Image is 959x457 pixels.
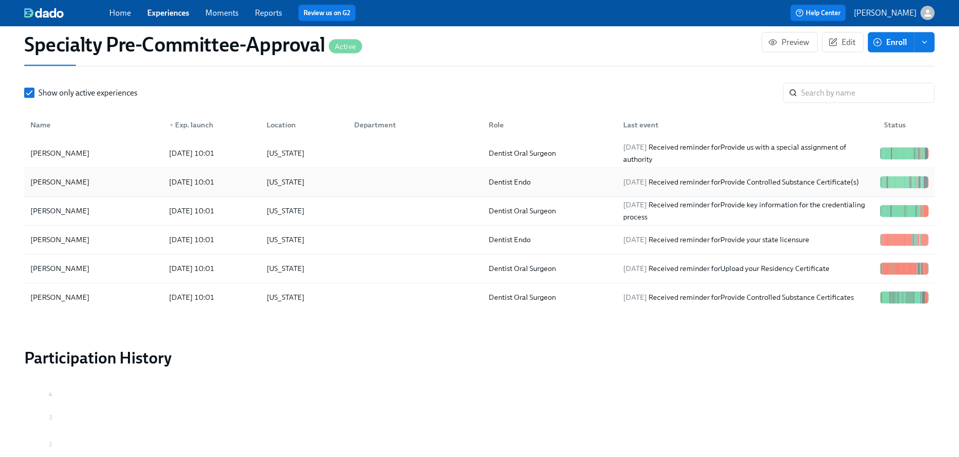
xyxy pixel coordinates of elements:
[24,197,935,226] div: [PERSON_NAME][DATE] 10:01[US_STATE]Dentist Oral Surgeon[DATE] Received reminder forProvide key in...
[485,148,615,160] div: Dentist Oral Surgeon
[350,119,481,131] div: Department
[263,263,346,275] div: [US_STATE]
[255,8,282,18] a: Reports
[485,234,615,246] div: Dentist Endo
[831,37,855,48] span: Edit
[24,348,935,369] h2: Participation History
[346,115,481,135] div: Department
[165,234,258,246] div: [DATE] 10:01
[165,292,258,304] div: [DATE] 10:01
[770,37,809,48] span: Preview
[485,205,615,217] div: Dentist Oral Surgeon
[303,8,351,18] a: Review us on G2
[914,32,935,53] button: enroll
[624,236,647,245] span: [DATE]
[161,115,258,135] div: ▼Exp. launch
[24,255,935,284] div: [PERSON_NAME][DATE] 10:01[US_STATE]Dentist Oral Surgeon[DATE] Received reminder forUpload your Re...
[165,119,258,131] div: Exp. launch
[624,201,647,210] span: [DATE]
[263,292,346,304] div: [US_STATE]
[624,143,647,152] span: [DATE]
[298,5,356,21] button: Review us on G2
[26,148,161,160] div: [PERSON_NAME]
[620,263,876,275] div: Received reminder for Upload your Residency Certificate
[616,115,876,135] div: Last event
[762,32,818,53] button: Preview
[26,234,161,246] div: [PERSON_NAME]
[169,123,174,128] span: ▼
[875,37,907,48] span: Enroll
[485,263,615,275] div: Dentist Oral Surgeon
[165,148,258,160] div: [DATE] 10:01
[165,205,258,217] div: [DATE] 10:01
[24,32,362,57] h1: Specialty Pre-Committee-Approval
[24,168,935,197] div: [PERSON_NAME][DATE] 10:01[US_STATE]Dentist Endo[DATE] Received reminder forProvide Controlled Sub...
[49,415,52,422] tspan: 3
[258,115,346,135] div: Location
[49,441,52,448] tspan: 2
[26,292,161,304] div: [PERSON_NAME]
[876,115,933,135] div: Status
[263,148,346,160] div: [US_STATE]
[24,284,935,312] div: [PERSON_NAME][DATE] 10:01[US_STATE]Dentist Oral Surgeon[DATE] Received reminder forProvide Contro...
[26,119,161,131] div: Name
[868,32,914,53] button: Enroll
[791,5,846,21] button: Help Center
[485,119,615,131] div: Role
[485,292,615,304] div: Dentist Oral Surgeon
[38,87,138,99] span: Show only active experiences
[624,293,647,302] span: [DATE]
[880,119,933,131] div: Status
[624,264,647,273] span: [DATE]
[165,176,258,189] div: [DATE] 10:01
[481,115,615,135] div: Role
[329,43,362,51] span: Active
[801,83,935,103] input: Search by name
[620,142,876,166] div: Received reminder for Provide us with a special assignment of authority
[49,391,52,398] tspan: 4
[620,292,876,304] div: Received reminder for Provide Controlled Substance Certificates
[263,119,346,131] div: Location
[26,176,94,189] div: [PERSON_NAME]
[620,176,876,189] div: Received reminder for Provide Controlled Substance Certificate(s)
[263,234,346,246] div: [US_STATE]
[26,205,161,217] div: [PERSON_NAME]
[24,226,935,255] div: [PERSON_NAME][DATE] 10:01[US_STATE]Dentist Endo[DATE] Received reminder forProvide your state lic...
[26,263,161,275] div: [PERSON_NAME]
[263,176,346,189] div: [US_STATE]
[26,115,161,135] div: Name
[109,8,131,18] a: Home
[263,205,346,217] div: [US_STATE]
[24,8,109,18] a: dado
[796,8,841,18] span: Help Center
[485,176,615,189] div: Dentist Endo
[624,178,647,187] span: [DATE]
[165,263,258,275] div: [DATE] 10:01
[620,119,876,131] div: Last event
[147,8,189,18] a: Experiences
[854,6,935,20] button: [PERSON_NAME]
[24,140,935,168] div: [PERSON_NAME][DATE] 10:01[US_STATE]Dentist Oral Surgeon[DATE] Received reminder forProvide us wit...
[620,199,876,223] div: Received reminder for Provide key information for the credentialing process
[822,32,864,53] button: Edit
[24,8,64,18] img: dado
[205,8,239,18] a: Moments
[620,234,876,246] div: Received reminder for Provide your state licensure
[854,8,917,19] p: [PERSON_NAME]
